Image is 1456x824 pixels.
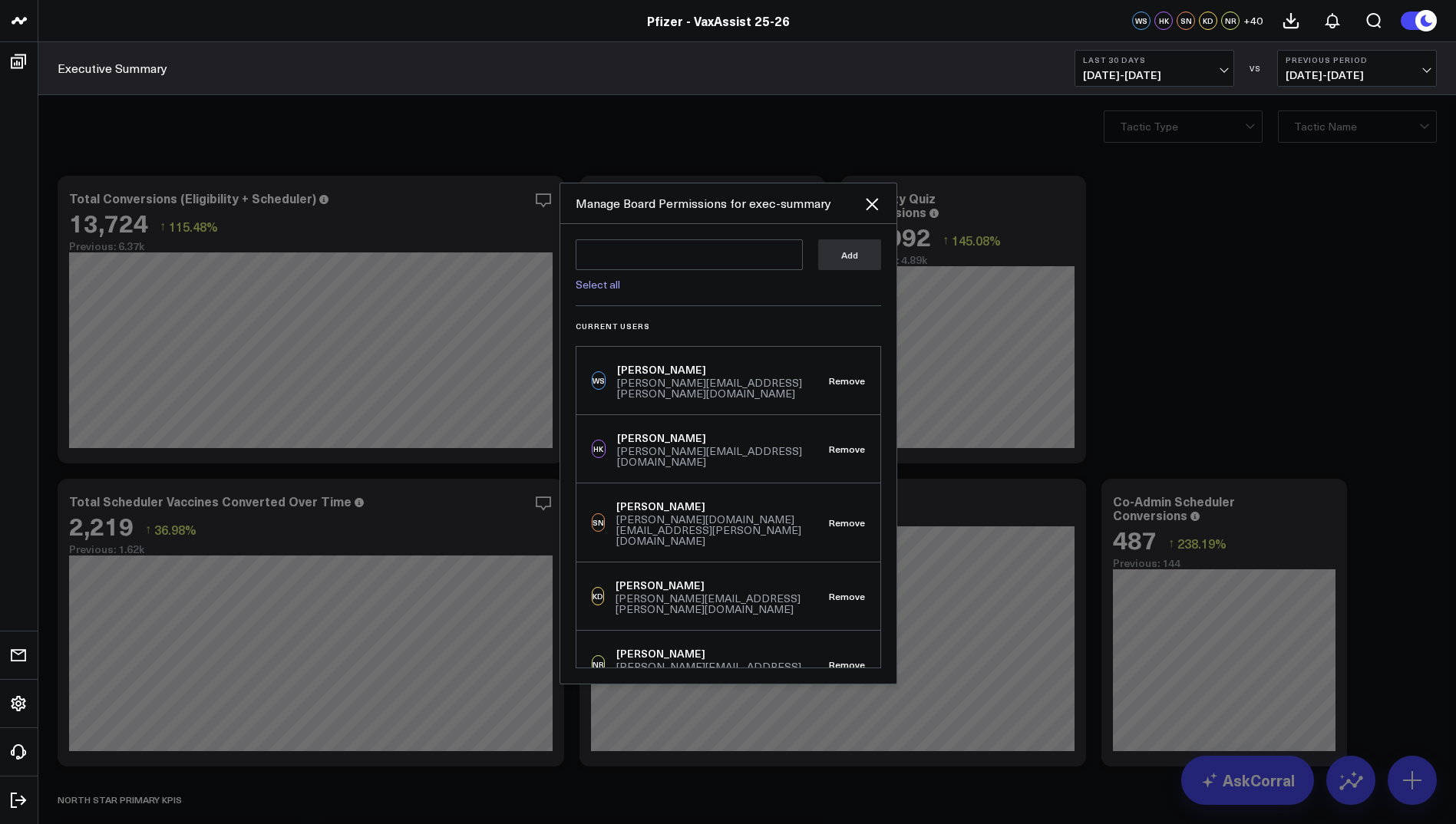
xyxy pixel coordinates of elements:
a: Executive Summary [58,60,167,77]
button: Previous Period[DATE]-[DATE] [1277,50,1437,87]
h3: Current Users [576,321,881,331]
div: KD [592,587,604,605]
button: Last 30 Days[DATE]-[DATE] [1075,50,1234,87]
div: WS [592,371,606,390]
a: Pfizer - VaxAssist 25-26 [647,12,790,29]
button: Remove [829,517,865,528]
div: WS [1132,12,1151,30]
div: HK [1154,12,1173,30]
a: Select all [576,277,620,292]
span: [DATE] - [DATE] [1286,69,1428,81]
b: Last 30 Days [1083,55,1226,64]
div: [PERSON_NAME] [616,499,829,514]
div: [PERSON_NAME][EMAIL_ADDRESS][PERSON_NAME][DOMAIN_NAME] [616,593,829,615]
div: NR [592,655,605,674]
button: Remove [829,659,865,670]
span: [DATE] - [DATE] [1083,69,1226,81]
div: NR [1221,12,1240,30]
div: Manage Board Permissions for exec-summary [576,195,863,212]
div: VS [1242,64,1269,73]
button: Add [818,239,881,270]
div: HK [592,440,606,458]
div: [PERSON_NAME][EMAIL_ADDRESS][PERSON_NAME][DOMAIN_NAME] [616,661,829,683]
div: [PERSON_NAME] [617,430,828,446]
b: Previous Period [1286,55,1428,64]
div: [PERSON_NAME] [616,646,829,661]
button: +40 [1243,12,1263,30]
div: SN [592,513,605,532]
div: [PERSON_NAME] [616,578,829,593]
div: [PERSON_NAME] [617,362,829,377]
div: SN [1177,12,1195,30]
button: Remove [829,591,865,602]
div: [PERSON_NAME][DOMAIN_NAME][EMAIL_ADDRESS][PERSON_NAME][DOMAIN_NAME] [616,514,829,546]
div: KD [1199,12,1217,30]
button: Remove [829,375,865,386]
div: [PERSON_NAME][EMAIL_ADDRESS][DOMAIN_NAME] [617,446,828,467]
button: Remove [829,443,865,454]
span: + 40 [1243,15,1263,26]
div: [PERSON_NAME][EMAIL_ADDRESS][PERSON_NAME][DOMAIN_NAME] [617,377,829,399]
